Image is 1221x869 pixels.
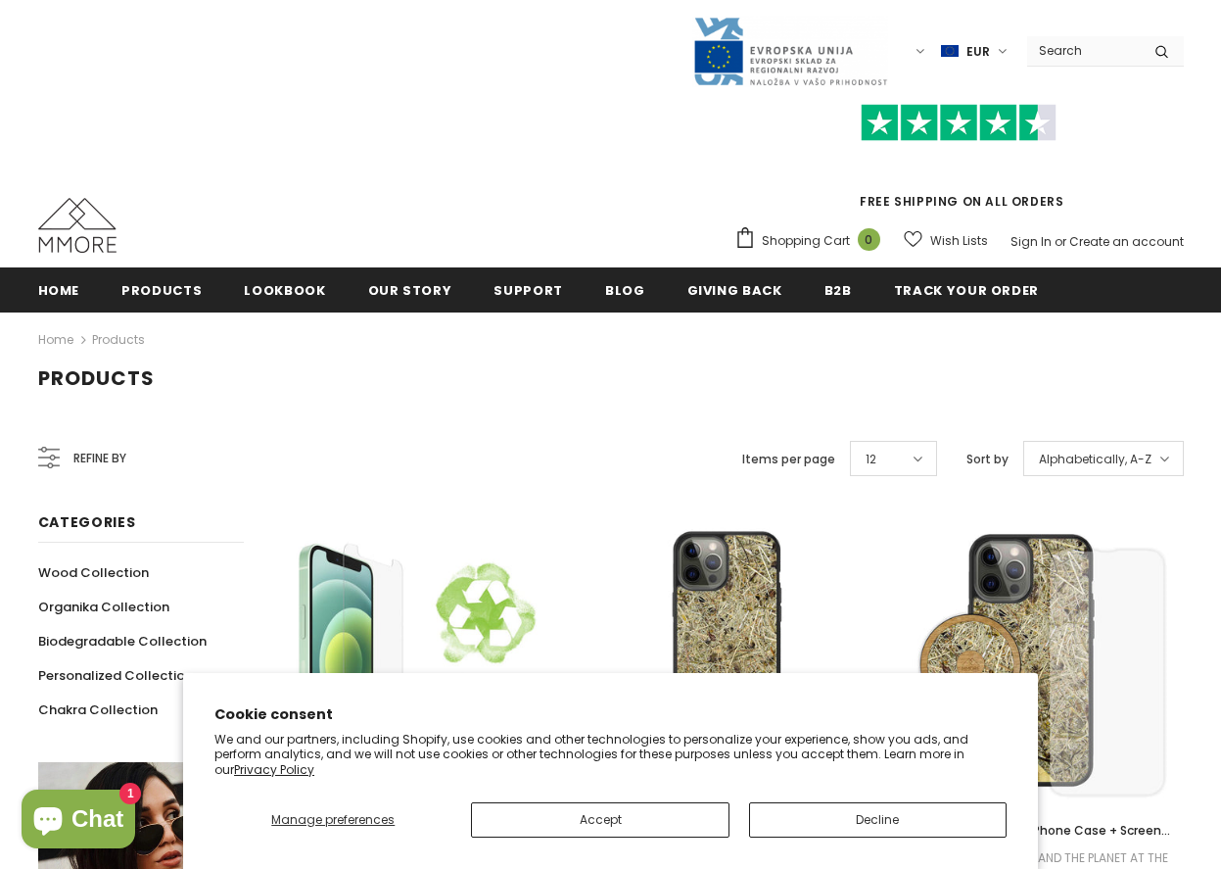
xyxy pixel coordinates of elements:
[1010,233,1052,250] a: Sign In
[38,198,117,253] img: MMORE Cases
[605,267,645,312] a: Blog
[38,632,207,651] span: Biodegradable Collection
[861,104,1057,142] img: Trust Pilot Stars
[92,331,145,348] a: Products
[234,761,314,778] a: Privacy Policy
[742,450,835,469] label: Items per page
[38,666,193,685] span: Personalized Collection
[271,811,395,828] span: Manage preferences
[38,281,80,300] span: Home
[121,281,202,300] span: Products
[687,281,782,300] span: Giving back
[692,42,888,59] a: Javni Razpis
[734,113,1184,210] span: FREE SHIPPING ON ALL ORDERS
[38,700,158,719] span: Chakra Collection
[894,281,1039,300] span: Track your order
[368,281,452,300] span: Our Story
[73,448,126,469] span: Refine by
[824,281,852,300] span: B2B
[493,281,563,300] span: support
[894,267,1039,312] a: Track your order
[38,590,169,624] a: Organika Collection
[1027,36,1140,65] input: Search Site
[762,231,850,251] span: Shopping Cart
[904,223,988,258] a: Wish Lists
[749,802,1007,838] button: Decline
[734,226,890,256] a: Shopping Cart 0
[214,732,1007,778] p: We and our partners, including Shopify, use cookies and other technologies to personalize your ex...
[1069,233,1184,250] a: Create an account
[899,820,1183,842] a: Alpine Hay BUNDLE Phone Case + Screen Protector + Alpine Hay Wireless Charger
[866,450,876,469] span: 12
[692,16,888,87] img: Javni Razpis
[214,704,1007,725] h2: Cookie consent
[966,42,990,62] span: EUR
[368,267,452,312] a: Our Story
[921,822,1170,860] span: Alpine Hay BUNDLE Phone Case + Screen Protector + Alpine Hay Wireless Charger
[605,281,645,300] span: Blog
[858,228,880,251] span: 0
[38,693,158,727] a: Chakra Collection
[493,267,563,312] a: support
[1055,233,1066,250] span: or
[38,658,193,693] a: Personalized Collection
[38,512,136,532] span: Categories
[38,598,169,616] span: Organika Collection
[38,563,149,582] span: Wood Collection
[244,267,325,312] a: Lookbook
[38,364,155,392] span: Products
[734,141,1184,192] iframe: Customer reviews powered by Trustpilot
[1039,450,1151,469] span: Alphabetically, A-Z
[244,281,325,300] span: Lookbook
[824,267,852,312] a: B2B
[38,624,207,658] a: Biodegradable Collection
[38,267,80,312] a: Home
[966,450,1009,469] label: Sort by
[471,802,728,838] button: Accept
[214,802,451,838] button: Manage preferences
[687,267,782,312] a: Giving back
[16,790,141,853] inbox-online-store-chat: Shopify online store chat
[121,267,202,312] a: Products
[38,555,149,590] a: Wood Collection
[38,328,73,352] a: Home
[930,231,988,251] span: Wish Lists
